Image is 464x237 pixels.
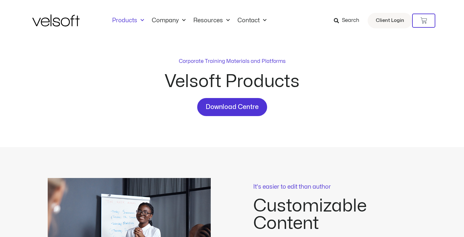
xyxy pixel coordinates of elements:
[197,98,267,116] a: Download Centre
[376,16,404,25] span: Client Login
[234,17,270,24] a: ContactMenu Toggle
[148,17,189,24] a: CompanyMenu Toggle
[342,16,359,25] span: Search
[253,184,416,190] p: It's easier to edit than author
[334,15,364,26] a: Search
[108,17,270,24] nav: Menu
[253,197,416,232] h2: Customizable Content
[179,57,285,65] p: Corporate Training Materials and Platforms
[368,13,412,28] a: Client Login
[108,17,148,24] a: ProductsMenu Toggle
[116,73,348,90] h2: Velsoft Products
[206,102,259,112] span: Download Centre
[32,15,80,26] img: Velsoft Training Materials
[189,17,234,24] a: ResourcesMenu Toggle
